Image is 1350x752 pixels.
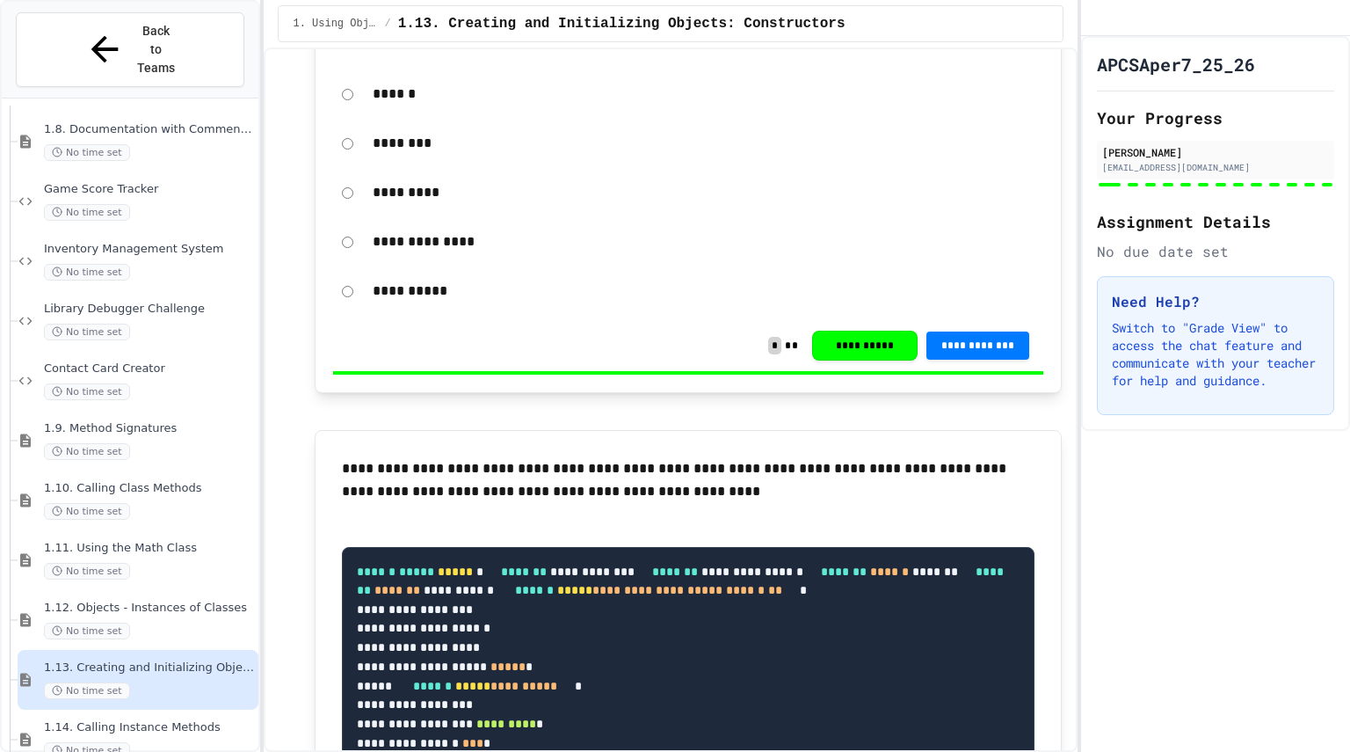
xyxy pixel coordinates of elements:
[1097,52,1255,77] h1: APCSAper7_25_26
[44,421,255,436] span: 1.9. Method Signatures
[44,242,255,257] span: Inventory Management System
[398,13,846,34] span: 1.13. Creating and Initializing Objects: Constructors
[44,503,130,520] span: No time set
[44,361,255,376] span: Contact Card Creator
[44,661,255,675] span: 1.13. Creating and Initializing Objects: Constructors
[1102,161,1329,174] div: [EMAIL_ADDRESS][DOMAIN_NAME]
[44,443,130,460] span: No time set
[44,601,255,616] span: 1.12. Objects - Instances of Classes
[44,204,130,221] span: No time set
[1097,209,1334,234] h2: Assignment Details
[44,383,130,400] span: No time set
[44,302,255,317] span: Library Debugger Challenge
[1097,241,1334,262] div: No due date set
[44,324,130,340] span: No time set
[44,541,255,556] span: 1.11. Using the Math Class
[44,481,255,496] span: 1.10. Calling Class Methods
[44,144,130,161] span: No time set
[44,122,255,137] span: 1.8. Documentation with Comments and Preconditions
[293,17,377,31] span: 1. Using Objects and Methods
[1112,319,1319,390] p: Switch to "Grade View" to access the chat feature and communicate with your teacher for help and ...
[135,22,177,77] span: Back to Teams
[1097,106,1334,130] h2: Your Progress
[16,12,244,87] button: Back to Teams
[384,17,390,31] span: /
[44,623,130,639] span: No time set
[1112,291,1319,312] h3: Need Help?
[44,182,255,197] span: Game Score Tracker
[44,720,255,735] span: 1.14. Calling Instance Methods
[1102,144,1329,160] div: [PERSON_NAME]
[44,563,130,580] span: No time set
[44,264,130,281] span: No time set
[44,683,130,699] span: No time set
